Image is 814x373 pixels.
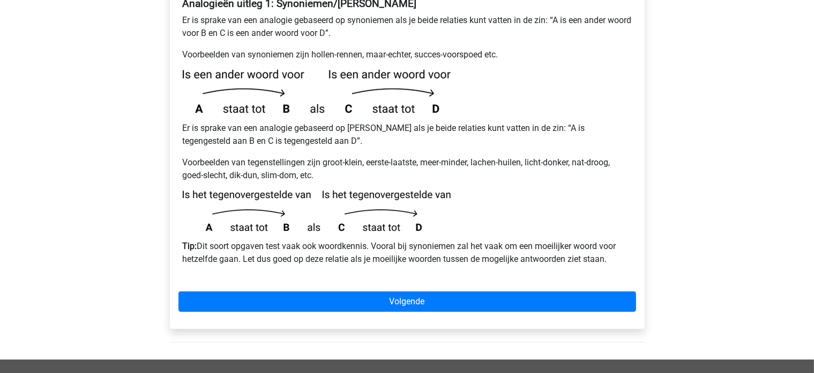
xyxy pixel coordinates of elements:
b: Tip: [183,241,197,251]
p: Dit soort opgaven test vaak ook woordkennis. Vooral bij synoniemen zal het vaak om een moeilijker... [183,240,632,266]
p: Er is sprake van een analogie gebaseerd op synoniemen als je beide relaties kunt vatten in de zin... [183,14,632,40]
p: Voorbeelden van synoniemen zijn hollen-rennen, maar-echter, succes-voorspoed etc. [183,48,632,61]
p: Voorbeelden van tegenstellingen zijn groot-klein, eerste-laatste, meer-minder, lachen-huilen, lic... [183,156,632,182]
p: Er is sprake van een analogie gebaseerd op [PERSON_NAME] als je beide relaties kunt vatten in de ... [183,122,632,148]
img: analogies_pattern1.png [183,70,451,113]
a: Volgende [178,291,636,312]
img: analogies_pattern1_2.png [183,191,451,231]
